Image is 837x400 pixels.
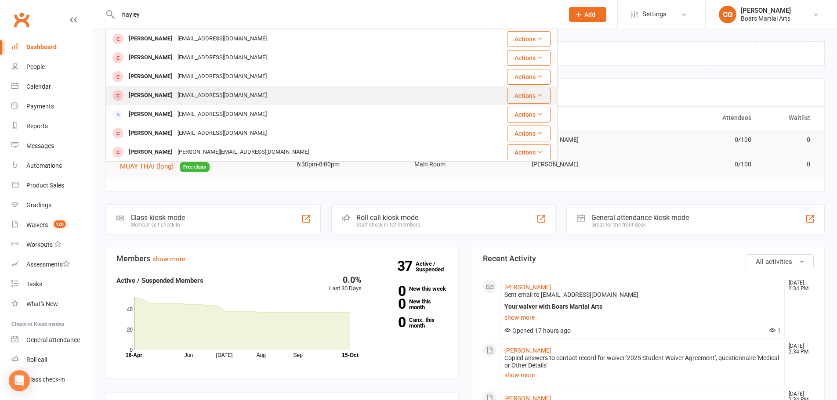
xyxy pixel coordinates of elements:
[719,6,736,23] div: CG
[504,284,551,291] a: [PERSON_NAME]
[507,144,551,160] button: Actions
[126,51,175,64] div: [PERSON_NAME]
[175,89,269,102] div: [EMAIL_ADDRESS][DOMAIN_NAME]
[11,57,93,77] a: People
[504,327,571,334] span: Opened 17 hours ago
[741,7,791,14] div: [PERSON_NAME]
[329,275,362,284] div: 0.0%
[329,275,362,293] div: Last 30 Days
[11,370,93,389] a: Class kiosk mode
[375,316,406,329] strong: 0
[569,7,606,22] button: Add
[120,161,210,172] button: MUAY THAI (long)Free class
[11,77,93,97] a: Calendar
[9,370,30,391] div: Open Intercom Messenger
[116,254,448,263] h3: Members
[126,32,175,45] div: [PERSON_NAME]
[11,176,93,195] a: Product Sales
[507,107,551,123] button: Actions
[126,70,175,83] div: [PERSON_NAME]
[11,136,93,156] a: Messages
[26,241,53,248] div: Workouts
[483,254,814,263] h3: Recent Activity
[11,156,93,176] a: Automations
[759,107,818,129] th: Waitlist
[26,103,54,110] div: Payments
[11,350,93,370] a: Roll call
[524,130,641,150] td: [PERSON_NAME]
[175,127,269,140] div: [EMAIL_ADDRESS][DOMAIN_NAME]
[11,255,93,274] a: Assessments
[11,294,93,314] a: What's New
[126,108,175,121] div: [PERSON_NAME]
[26,336,80,343] div: General attendance
[524,107,641,129] th: Trainer
[756,258,792,266] span: All activities
[26,83,51,90] div: Calendar
[397,259,416,273] strong: 37
[126,146,175,159] div: [PERSON_NAME]
[375,297,406,310] strong: 0
[26,182,64,189] div: Product Sales
[641,130,759,150] td: 0/100
[641,107,759,129] th: Attendees
[175,70,269,83] div: [EMAIL_ADDRESS][DOMAIN_NAME]
[116,8,558,21] input: Search...
[26,43,57,50] div: Dashboard
[641,154,759,175] td: 0/100
[126,89,175,102] div: [PERSON_NAME]
[507,31,551,47] button: Actions
[507,50,551,66] button: Actions
[784,280,813,292] time: [DATE] 2:34 PM
[591,222,689,228] div: Great for the front desk
[356,222,420,228] div: Staff check-in for members
[180,162,210,172] span: Free class
[11,9,33,31] a: Clubworx
[11,37,93,57] a: Dashboard
[504,291,638,298] span: Sent email to [EMAIL_ADDRESS][DOMAIN_NAME]
[504,311,781,324] a: show more
[746,254,814,269] button: All activities
[769,327,781,334] span: 1
[120,162,174,170] span: MUAY THAI (long)
[591,213,689,222] div: General attendance kiosk mode
[126,127,175,140] div: [PERSON_NAME]
[11,274,93,294] a: Tasks
[152,255,185,263] a: show more
[584,11,595,18] span: Add
[375,285,406,298] strong: 0
[175,51,269,64] div: [EMAIL_ADDRESS][DOMAIN_NAME]
[26,162,62,169] div: Automations
[11,235,93,255] a: Workouts
[642,4,667,24] span: Settings
[507,126,551,141] button: Actions
[759,130,818,150] td: 0
[507,88,551,104] button: Actions
[26,281,42,288] div: Tasks
[524,154,641,175] td: [PERSON_NAME]
[11,97,93,116] a: Payments
[26,63,45,70] div: People
[26,356,47,363] div: Roll call
[375,299,448,310] a: 0New this month
[416,254,454,279] a: 37Active / Suspended
[11,195,93,215] a: Gradings
[759,154,818,175] td: 0
[175,146,312,159] div: [PERSON_NAME][EMAIL_ADDRESS][DOMAIN_NAME]
[375,286,448,292] a: 0New this week
[26,123,48,130] div: Reports
[130,222,185,228] div: Member self check-in
[375,317,448,328] a: 0Canx. this month
[54,220,66,228] span: 126
[26,300,58,307] div: What's New
[11,116,93,136] a: Reports
[11,330,93,350] a: General attendance kiosk mode
[26,202,51,209] div: Gradings
[504,354,781,369] div: Copied answers to contact record for waiver '2025 Student Waiver Agreement', questionnaire 'Medic...
[11,215,93,235] a: Waivers 126
[130,213,185,222] div: Class kiosk mode
[116,277,203,285] strong: Active / Suspended Members
[175,108,269,121] div: [EMAIL_ADDRESS][DOMAIN_NAME]
[504,347,551,354] a: [PERSON_NAME]
[26,261,70,268] div: Assessments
